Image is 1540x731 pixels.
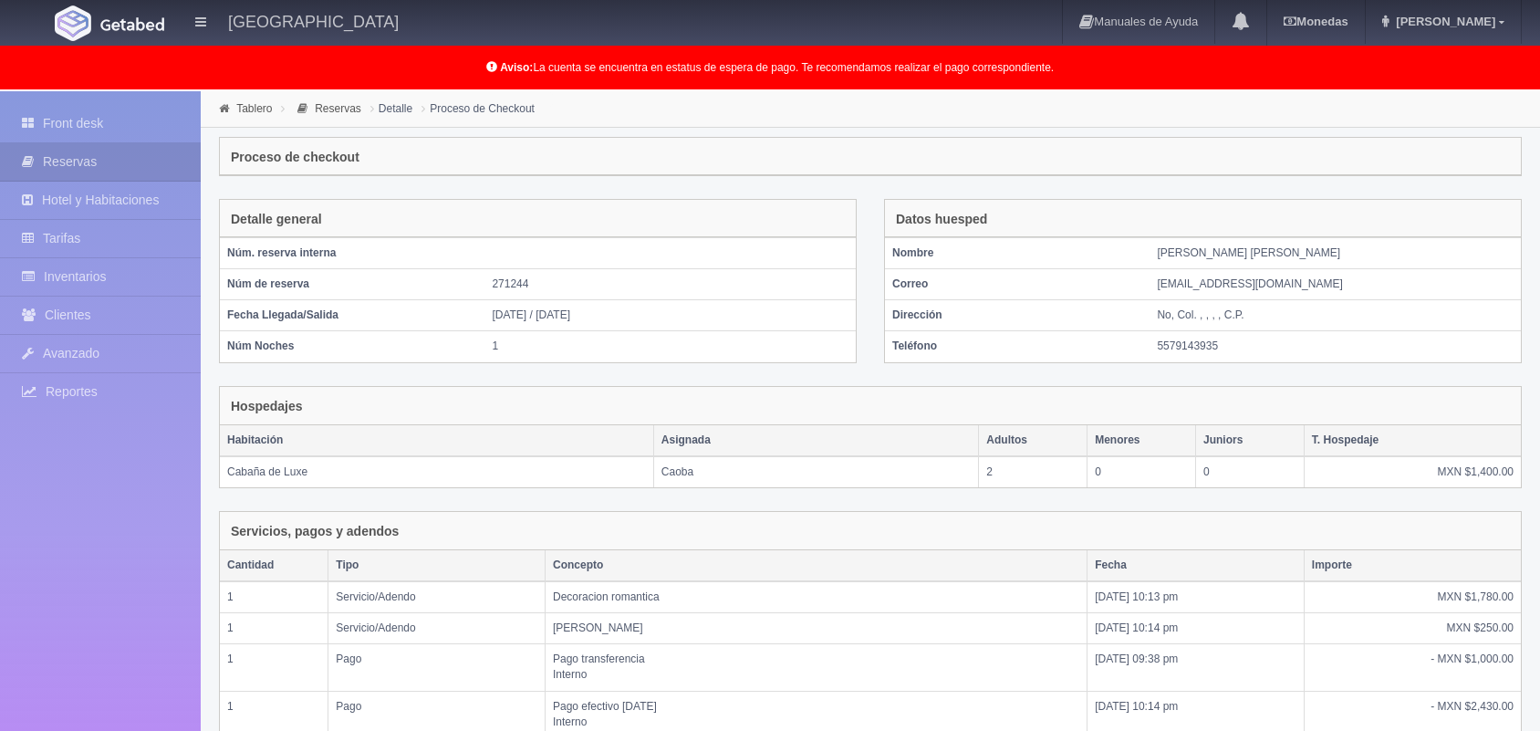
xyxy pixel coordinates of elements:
th: T. Hospedaje [1304,425,1521,456]
td: Cabaña de Luxe [220,456,653,487]
th: Adultos [979,425,1087,456]
h4: Hospedajes [231,400,303,413]
th: Núm de reserva [220,269,484,300]
td: 1 [220,613,328,644]
td: MXN $1,400.00 [1304,456,1521,487]
a: Reservas [315,102,361,115]
td: 271244 [484,269,856,300]
th: Concepto [545,550,1087,581]
td: 1 [484,331,856,362]
span: [PERSON_NAME] [553,621,643,634]
b: Monedas [1284,15,1347,28]
td: Servicio/Adendo [328,581,546,613]
th: Nombre [885,238,1150,269]
td: [DATE] / [DATE] [484,300,856,331]
th: Juniors [1195,425,1304,456]
h4: Detalle general [231,213,322,226]
li: Detalle [366,99,417,117]
h4: Datos huesped [896,213,987,226]
td: MXN $1,780.00 [1304,581,1521,613]
th: Cantidad [220,550,328,581]
th: Dirección [885,300,1150,331]
th: Teléfono [885,331,1150,362]
td: 0 [1087,456,1196,487]
h4: Proceso de checkout [231,151,359,164]
img: Getabed [100,17,164,31]
td: Caoba [653,456,979,487]
td: 5579143935 [1150,331,1521,362]
th: Núm. reserva interna [220,238,484,269]
td: [DATE] 09:38 pm [1087,644,1305,691]
td: 0 [1195,456,1304,487]
th: Fecha Llegada/Salida [220,300,484,331]
b: Aviso: [500,61,533,74]
th: Fecha [1087,550,1305,581]
td: [DATE] 10:14 pm [1087,613,1305,644]
th: Habitación [220,425,653,456]
td: [PERSON_NAME] [PERSON_NAME] [1150,238,1521,269]
img: Getabed [55,5,91,41]
td: Pago [328,644,546,691]
th: Tipo [328,550,546,581]
th: Correo [885,269,1150,300]
td: Servicio/Adendo [328,613,546,644]
th: Asignada [653,425,979,456]
td: 1 [220,581,328,613]
th: Núm Noches [220,331,484,362]
td: No, Col. , , , , C.P. [1150,300,1521,331]
h4: [GEOGRAPHIC_DATA] [228,9,399,32]
td: MXN $250.00 [1304,613,1521,644]
td: - MXN $1,000.00 [1304,644,1521,691]
td: Pago transferencia Interno [545,644,1087,691]
td: 2 [979,456,1087,487]
td: [EMAIL_ADDRESS][DOMAIN_NAME] [1150,269,1521,300]
th: Importe [1304,550,1521,581]
span: [PERSON_NAME] [1391,15,1495,28]
th: Menores [1087,425,1196,456]
td: [DATE] 10:13 pm [1087,581,1305,613]
td: 1 [220,644,328,691]
a: Tablero [236,102,272,115]
span: Decoracion romantica [553,590,660,603]
h4: Servicios, pagos y adendos [231,525,399,538]
li: Proceso de Checkout [417,99,539,117]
